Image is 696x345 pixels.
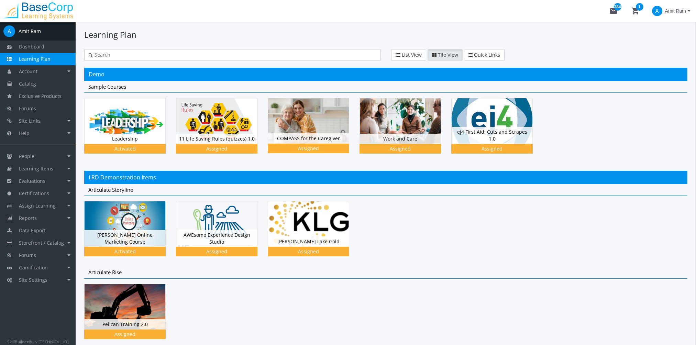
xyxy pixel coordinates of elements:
mat-icon: shopping_cart [631,7,640,15]
span: A [3,25,15,37]
div: [PERSON_NAME] Online Marketing Course [84,201,176,267]
small: SkillBuilder® - v.[TECHNICAL_ID] [7,339,69,344]
div: AWEsome Experience Design Studio [176,230,257,247]
div: Assigned [269,145,348,152]
span: Gamification [19,264,48,271]
div: AWEsome Experience Design Studio [176,201,268,267]
div: Assigned [453,145,531,152]
div: Assigned [361,145,440,152]
span: Data Export [19,227,46,234]
div: Pelican Training 2.0 [85,319,165,330]
div: Amit Ram [19,28,41,35]
div: Activated [86,248,164,255]
div: [PERSON_NAME] Lake Gold [268,236,349,247]
div: Leadership [85,134,165,144]
span: Catalog [19,80,36,87]
div: Activated [86,145,164,152]
div: 11 Life Saving Rules (quizzes) 1.0 [176,98,268,164]
span: People [19,153,34,159]
div: Work and Care [360,134,441,144]
span: Help [19,130,30,136]
span: Reports [19,215,37,221]
span: Articulate Storyline [88,186,133,193]
span: Forums [19,252,36,258]
span: Dashboard [19,43,44,50]
mat-icon: mail [609,7,618,15]
span: Learning Plan [19,56,51,62]
span: Sample Courses [88,83,126,90]
span: Site Settings [19,277,47,283]
div: Assigned [177,248,256,255]
div: COMPASS for the Caregiver [268,98,360,164]
span: Storefront / Catalog [19,240,64,246]
div: ej4 First Aid: Cuts and Scrapes 1.0 [452,127,532,144]
input: Search [93,52,376,58]
span: Account [19,68,37,75]
span: Learning Items [19,165,53,172]
span: List View [402,52,422,58]
span: LRD Demonstration Items [89,174,156,181]
div: Leadership [84,98,176,164]
span: Certifications [19,190,49,197]
span: Amit Ram [665,5,686,17]
span: Evaluations [19,178,45,184]
span: Forums [19,105,36,112]
div: Assigned [86,331,164,338]
div: Assigned [177,145,256,152]
span: Assign Learning [19,202,56,209]
span: Exclusive Products [19,93,62,99]
div: [PERSON_NAME] Online Marketing Course [85,230,165,247]
div: ej4 First Aid: Cuts and Scrapes 1.0 [451,98,543,164]
div: 11 Life Saving Rules (quizzes) 1.0 [176,134,257,144]
span: Quick Links [474,52,500,58]
span: Site Links [19,118,41,124]
div: Assigned [269,248,348,255]
span: Demo [89,70,104,78]
h1: Learning Plan [84,29,687,41]
div: [PERSON_NAME] Lake Gold [268,201,360,267]
span: Articulate Rise [88,269,122,276]
span: A [652,6,662,16]
span: Tile View [438,52,458,58]
div: Work and Care [360,98,451,164]
div: COMPASS for the Caregiver [268,133,349,144]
